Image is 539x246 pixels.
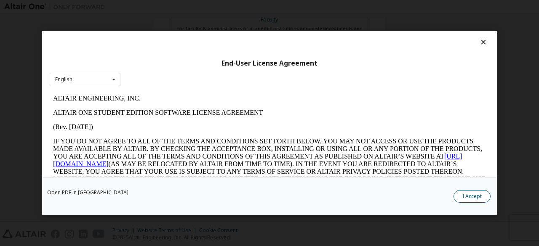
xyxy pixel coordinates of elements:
div: English [55,77,72,82]
p: IF YOU DO NOT AGREE TO ALL OF THE TERMS AND CONDITIONS SET FORTH BELOW, YOU MAY NOT ACCESS OR USE... [3,46,436,107]
a: [URL][DOMAIN_NAME] [3,61,413,76]
p: ALTAIR ENGINEERING, INC. [3,3,436,11]
p: (Rev. [DATE]) [3,32,436,40]
a: Open PDF in [GEOGRAPHIC_DATA] [47,190,128,195]
button: I Accept [454,190,491,203]
p: ALTAIR ONE STUDENT EDITION SOFTWARE LICENSE AGREEMENT [3,18,436,25]
div: End-User License Agreement [50,59,489,68]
